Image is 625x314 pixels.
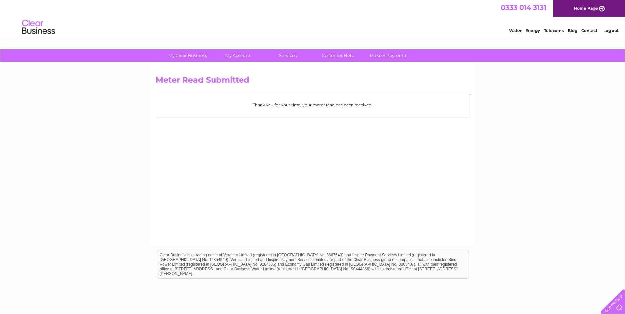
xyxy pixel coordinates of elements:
a: Services [261,49,315,62]
img: logo.png [22,17,55,37]
a: My Account [211,49,265,62]
a: Energy [526,28,540,33]
a: Log out [603,28,619,33]
h2: Meter Read Submitted [156,75,469,88]
a: Make A Payment [361,49,415,62]
a: Telecoms [544,28,564,33]
a: 0333 014 3131 [501,3,546,12]
a: Customer Help [311,49,365,62]
a: Water [509,28,522,33]
p: Thank you for your time, your meter read has been received. [159,102,466,108]
a: Blog [568,28,577,33]
a: Contact [581,28,597,33]
a: My Clear Business [160,49,215,62]
div: Clear Business is a trading name of Verastar Limited (registered in [GEOGRAPHIC_DATA] No. 3667643... [157,4,469,32]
